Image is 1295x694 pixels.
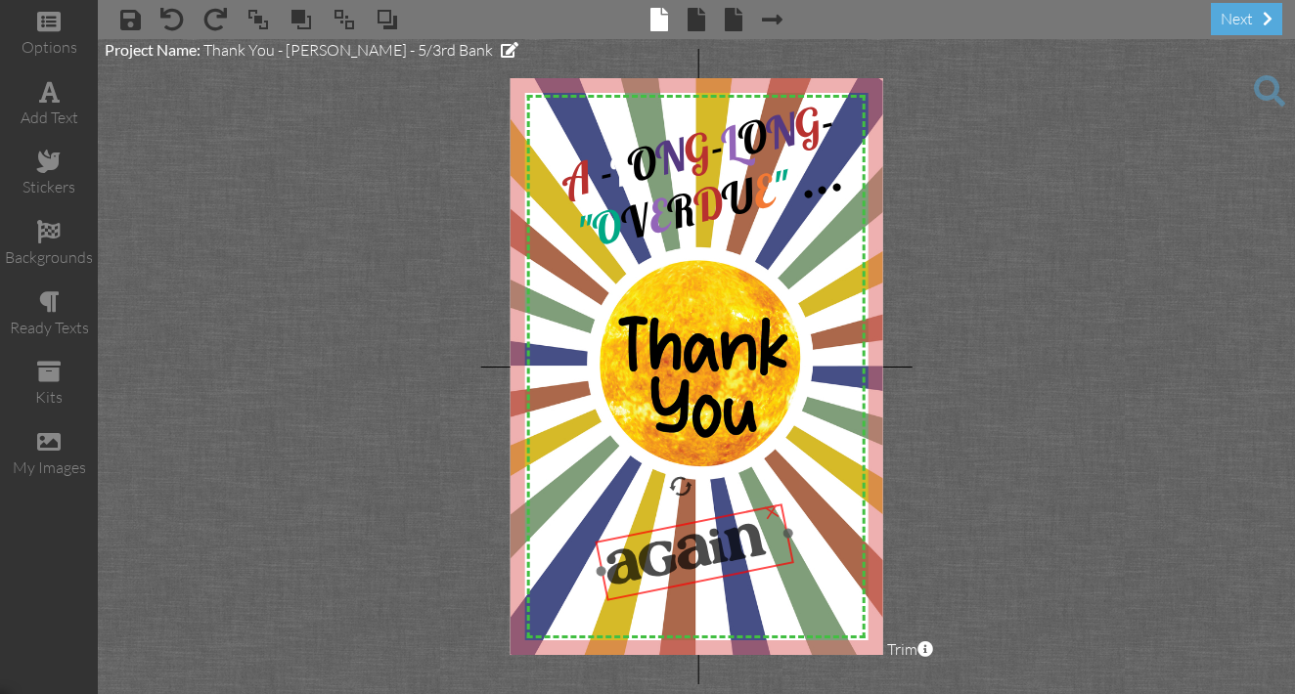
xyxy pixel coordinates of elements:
span: AGAIN [602,516,770,594]
span: R [662,180,700,239]
span: " [767,158,794,215]
span: L [605,139,634,195]
span: O [622,133,663,193]
span: A [556,149,597,208]
span: D [688,173,729,233]
span: Project Name: [105,40,201,59]
span: E [643,186,675,243]
span: L [716,113,744,170]
span: - [593,143,617,198]
div: × [753,491,790,528]
span: ... [792,148,847,209]
span: Thank You - [PERSON_NAME] - 5/3rd Bank [203,40,493,60]
span: - [814,92,838,148]
div: next [1211,3,1282,35]
span: O [733,107,774,166]
span: E [747,161,780,219]
span: G [789,95,826,153]
span: Trim [887,638,933,661]
span: U [717,166,760,227]
span: - [703,117,728,173]
span: V [615,191,654,250]
span: N [761,101,802,160]
span: "O [572,196,628,260]
span: N [650,126,692,186]
span: G [679,120,716,179]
